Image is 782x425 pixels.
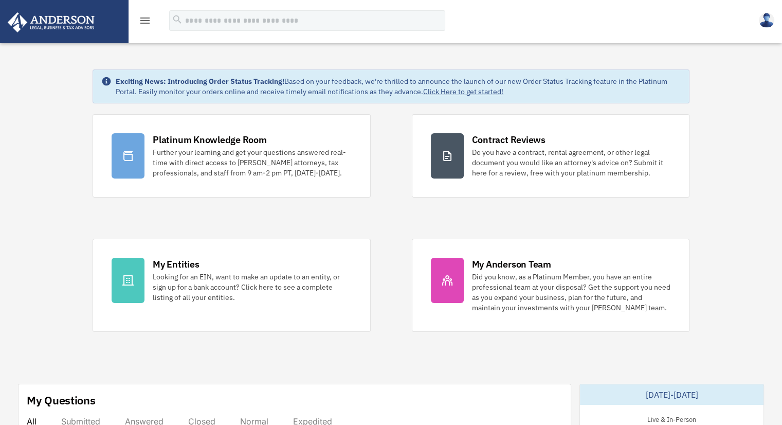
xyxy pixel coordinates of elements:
[139,14,151,27] i: menu
[153,272,351,303] div: Looking for an EIN, want to make an update to an entity, or sign up for a bank account? Click her...
[153,258,199,271] div: My Entities
[93,114,370,198] a: Platinum Knowledge Room Further your learning and get your questions answered real-time with dire...
[27,393,96,408] div: My Questions
[93,239,370,332] a: My Entities Looking for an EIN, want to make an update to an entity, or sign up for a bank accoun...
[472,147,670,178] div: Do you have a contract, rental agreement, or other legal document you would like an attorney's ad...
[412,239,689,332] a: My Anderson Team Did you know, as a Platinum Member, you have an entire professional team at your...
[153,147,351,178] div: Further your learning and get your questions answered real-time with direct access to [PERSON_NAM...
[580,384,763,405] div: [DATE]-[DATE]
[153,133,267,146] div: Platinum Knowledge Room
[472,272,670,313] div: Did you know, as a Platinum Member, you have an entire professional team at your disposal? Get th...
[759,13,774,28] img: User Pic
[472,133,545,146] div: Contract Reviews
[472,258,551,271] div: My Anderson Team
[5,12,98,32] img: Anderson Advisors Platinum Portal
[423,87,503,96] a: Click Here to get started!
[139,18,151,27] a: menu
[116,76,681,97] div: Based on your feedback, we're thrilled to announce the launch of our new Order Status Tracking fe...
[639,413,704,424] div: Live & In-Person
[412,114,689,198] a: Contract Reviews Do you have a contract, rental agreement, or other legal document you would like...
[172,14,183,25] i: search
[116,77,284,86] strong: Exciting News: Introducing Order Status Tracking!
